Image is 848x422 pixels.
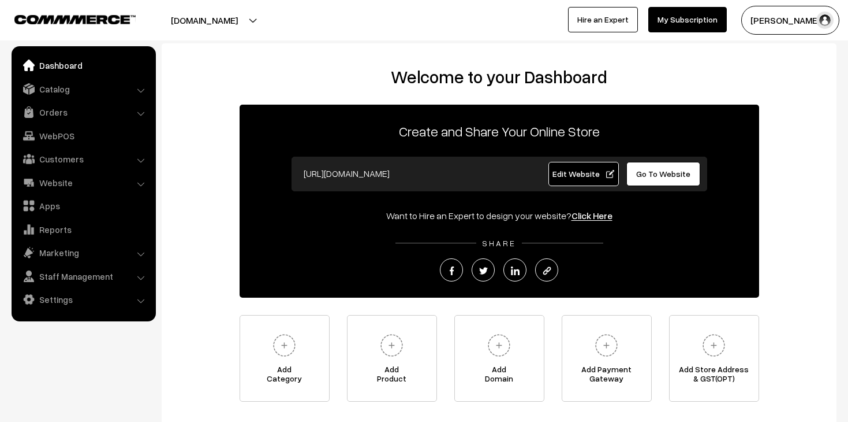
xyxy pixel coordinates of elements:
[591,330,622,361] img: plus.svg
[698,330,730,361] img: plus.svg
[548,162,619,186] a: Edit Website
[14,172,152,193] a: Website
[14,242,152,263] a: Marketing
[268,330,300,361] img: plus.svg
[14,55,152,76] a: Dashboard
[14,289,152,310] a: Settings
[14,102,152,123] a: Orders
[376,330,408,361] img: plus.svg
[816,12,834,29] img: user
[669,315,759,402] a: Add Store Address& GST(OPT)
[14,15,136,24] img: COMMMERCE
[14,12,115,25] a: COMMMERCE
[648,7,727,32] a: My Subscription
[14,195,152,216] a: Apps
[483,330,515,361] img: plus.svg
[741,6,839,35] button: [PERSON_NAME]…
[562,315,652,402] a: Add PaymentGateway
[348,365,436,388] span: Add Product
[454,315,544,402] a: AddDomain
[14,266,152,287] a: Staff Management
[14,149,152,169] a: Customers
[562,365,651,388] span: Add Payment Gateway
[636,169,690,179] span: Go To Website
[670,365,759,388] span: Add Store Address & GST(OPT)
[552,169,614,179] span: Edit Website
[347,315,437,402] a: AddProduct
[240,315,330,402] a: AddCategory
[571,210,612,221] a: Click Here
[240,121,759,142] p: Create and Share Your Online Store
[626,162,701,186] a: Go To Website
[568,7,638,32] a: Hire an Expert
[240,209,759,223] div: Want to Hire an Expert to design your website?
[14,125,152,146] a: WebPOS
[14,219,152,240] a: Reports
[455,365,544,388] span: Add Domain
[173,66,825,87] h2: Welcome to your Dashboard
[130,6,278,35] button: [DOMAIN_NAME]
[476,238,522,248] span: SHARE
[14,79,152,99] a: Catalog
[240,365,329,388] span: Add Category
